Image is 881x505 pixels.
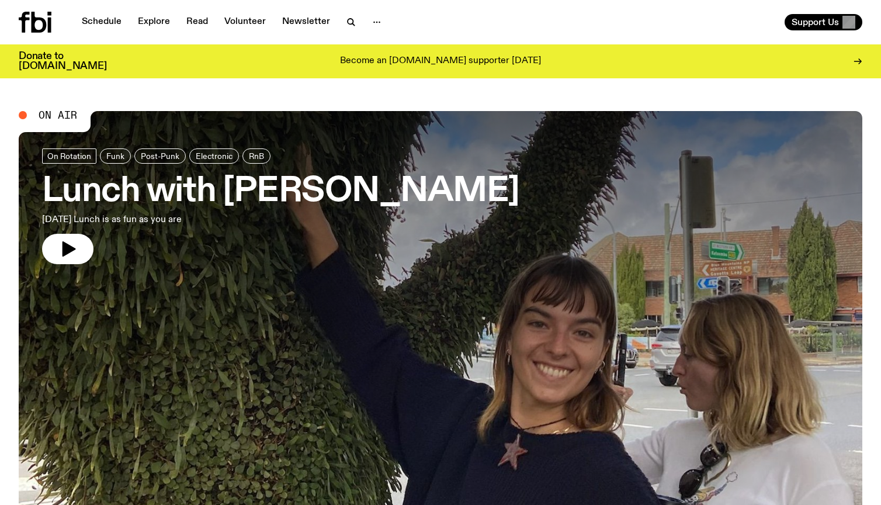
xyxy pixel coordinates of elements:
[217,14,273,30] a: Volunteer
[42,148,96,164] a: On Rotation
[42,175,519,208] h3: Lunch with [PERSON_NAME]
[275,14,337,30] a: Newsletter
[42,148,519,264] a: Lunch with [PERSON_NAME][DATE] Lunch is as fun as you are
[242,148,270,164] a: RnB
[47,151,91,160] span: On Rotation
[106,151,124,160] span: Funk
[189,148,239,164] a: Electronic
[75,14,129,30] a: Schedule
[100,148,131,164] a: Funk
[134,148,186,164] a: Post-Punk
[340,56,541,67] p: Become an [DOMAIN_NAME] supporter [DATE]
[792,17,839,27] span: Support Us
[785,14,862,30] button: Support Us
[179,14,215,30] a: Read
[39,110,77,120] span: On Air
[42,213,341,227] p: [DATE] Lunch is as fun as you are
[131,14,177,30] a: Explore
[196,151,233,160] span: Electronic
[249,151,264,160] span: RnB
[141,151,179,160] span: Post-Punk
[19,51,107,71] h3: Donate to [DOMAIN_NAME]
